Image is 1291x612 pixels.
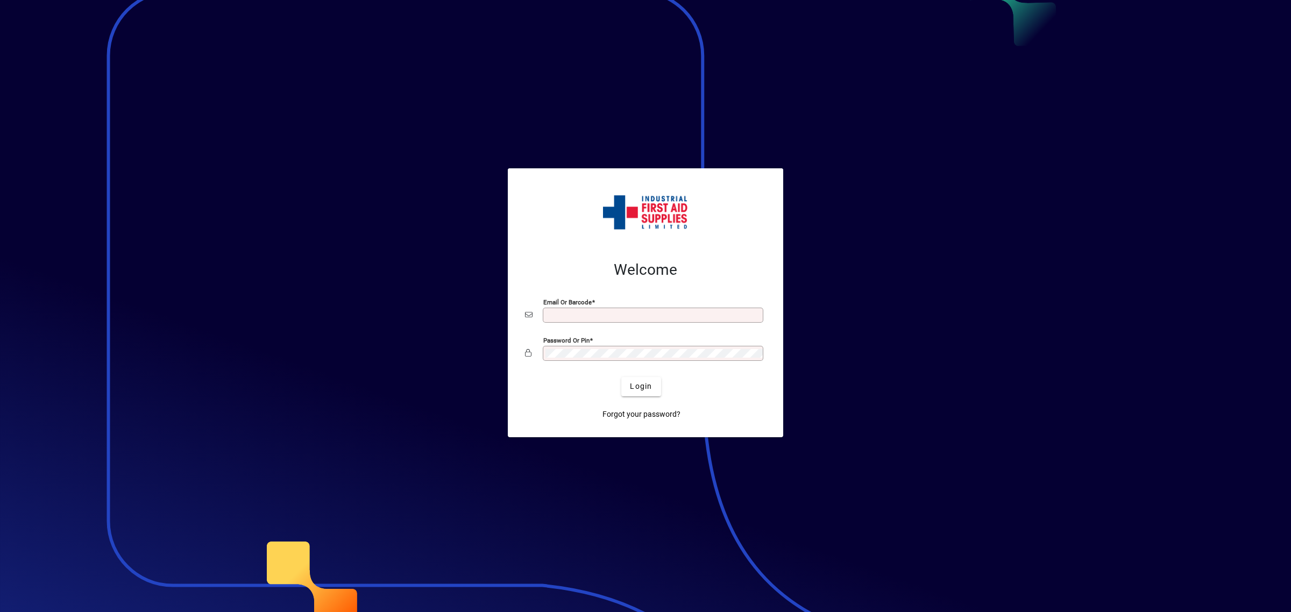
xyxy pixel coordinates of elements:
button: Login [621,377,661,396]
mat-label: Password or Pin [543,336,590,344]
span: Login [630,381,652,392]
span: Forgot your password? [602,409,680,420]
mat-label: Email or Barcode [543,298,592,305]
h2: Welcome [525,261,766,279]
a: Forgot your password? [598,405,685,424]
